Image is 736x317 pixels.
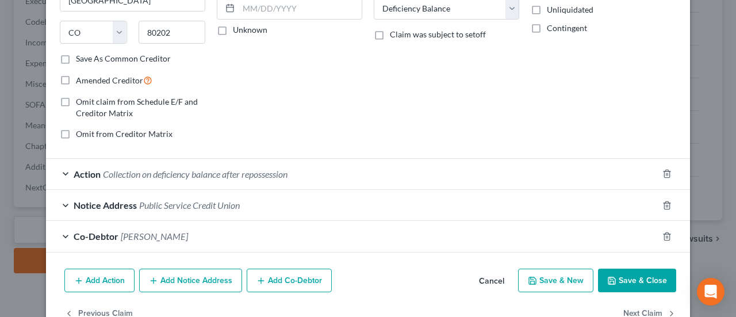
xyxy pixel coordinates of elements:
[518,269,593,293] button: Save & New
[233,24,267,36] label: Unknown
[74,200,137,211] span: Notice Address
[247,269,332,293] button: Add Co-Debtor
[139,200,240,211] span: Public Service Credit Union
[76,97,198,118] span: Omit claim from Schedule E/F and Creditor Matrix
[64,269,135,293] button: Add Action
[697,278,724,305] div: Open Intercom Messenger
[76,129,172,139] span: Omit from Creditor Matrix
[598,269,676,293] button: Save & Close
[76,75,143,85] span: Amended Creditor
[547,5,593,14] span: Unliquidated
[74,231,118,242] span: Co-Debtor
[139,269,242,293] button: Add Notice Address
[103,169,287,179] span: Collection on deficiency balance after repossession
[76,53,171,64] label: Save As Common Creditor
[121,231,188,242] span: [PERSON_NAME]
[139,21,206,44] input: Enter zip...
[390,29,486,39] span: Claim was subject to setoff
[74,169,101,179] span: Action
[547,23,587,33] span: Contingent
[470,270,513,293] button: Cancel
